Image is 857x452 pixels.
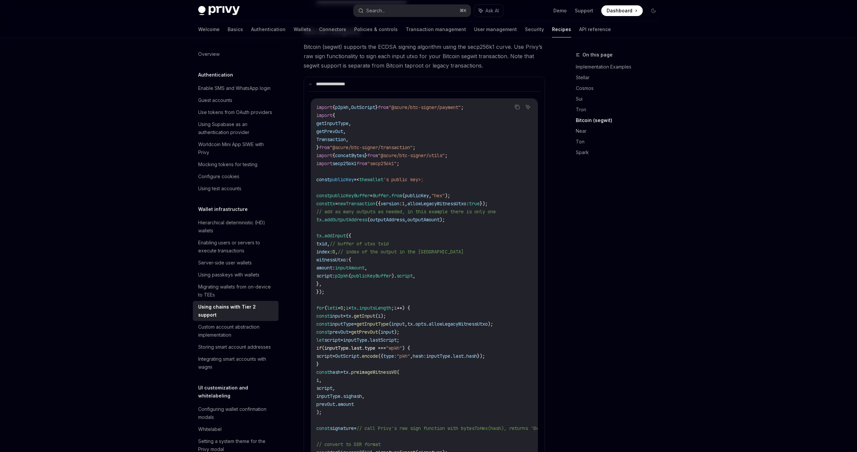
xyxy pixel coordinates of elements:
[370,217,405,223] span: outputAddress
[330,369,340,375] span: hash
[381,201,399,207] span: version
[346,257,348,263] span: :
[198,405,275,421] div: Configuring wallet confirmation modals
[316,209,496,215] span: // add as many outputs as needed, in this example there is only one
[198,108,272,116] div: Use tokens from OAuth providers
[316,112,332,118] span: import
[576,104,664,115] a: Tron
[316,104,332,110] span: import
[375,201,381,207] span: ({
[378,104,389,110] span: from
[319,144,330,150] span: from
[362,353,378,359] span: encode
[370,193,373,199] span: =
[316,241,327,247] span: txid
[330,201,335,207] span: tx
[346,305,348,311] span: i
[316,377,319,383] span: i
[405,217,407,223] span: ,
[316,345,322,351] span: if
[340,337,343,343] span: =
[460,8,467,13] span: ⌘ K
[346,201,375,207] span: Transaction
[399,201,402,207] span: :
[193,321,279,341] a: Custom account abstraction implementation
[421,177,423,183] span: ;
[359,305,391,311] span: inputsLength
[319,21,346,37] a: Connectors
[426,321,429,327] span: .
[193,183,279,195] a: Using test accounts
[450,353,453,359] span: .
[198,425,222,433] div: Whitelabel
[429,193,432,199] span: ,
[357,160,367,166] span: from
[198,96,232,104] div: Guest accounts
[354,321,357,327] span: =
[322,233,324,239] span: .
[198,120,275,136] div: Using Supabase as an authentication provider
[198,343,271,351] div: Storing smart account addresses
[582,51,613,59] span: On this page
[316,128,343,134] span: getPrevOut
[426,353,450,359] span: inputType
[354,177,357,183] span: =
[402,345,410,351] span: ) {
[338,305,340,311] span: =
[394,329,399,335] span: );
[316,233,322,239] span: tx
[389,321,391,327] span: (
[348,120,351,126] span: ,
[576,115,664,126] a: Bitcoin (segwit)
[367,160,397,166] span: "secp256k1"
[397,369,399,375] span: (
[316,281,322,287] span: },
[373,193,389,199] span: Buffer
[576,62,664,72] a: Implementation Examples
[343,393,362,399] span: sighash
[198,271,259,279] div: Using passkeys with wallets
[228,21,243,37] a: Basics
[316,409,322,415] span: );
[316,160,332,166] span: import
[348,369,351,375] span: .
[335,353,359,359] span: OutScript
[351,329,378,335] span: getPrevOut
[316,217,322,223] span: tx
[316,289,324,295] span: });
[407,217,440,223] span: outputAmount
[330,241,389,247] span: // buffer of utxo txid
[343,128,346,134] span: ,
[351,104,375,110] span: OutScript
[335,249,338,255] span: ,
[193,138,279,158] a: Worldcoin Mini App SIWE with Privy
[477,353,485,359] span: });
[348,305,351,311] span: <
[193,48,279,60] a: Overview
[198,160,257,168] div: Mocking tokens for testing
[415,321,426,327] span: opts
[440,217,445,223] span: );
[324,233,346,239] span: addInput
[335,273,348,279] span: p2pkh
[316,305,324,311] span: for
[359,353,362,359] span: .
[316,249,330,255] span: index
[367,217,370,223] span: (
[469,201,480,207] span: true
[330,144,413,150] span: "@scure/btc-signer/transaction"
[480,201,488,207] span: });
[394,305,397,311] span: i
[343,369,348,375] span: tx
[316,313,330,319] span: const
[316,201,330,207] span: const
[375,104,378,110] span: }
[198,355,275,371] div: Integrating smart accounts with wagmi
[383,353,397,359] span: type:
[391,305,394,311] span: ;
[330,313,343,319] span: input
[413,353,426,359] span: hash:
[338,201,346,207] span: new
[524,103,532,111] button: Ask AI
[251,21,286,37] a: Authentication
